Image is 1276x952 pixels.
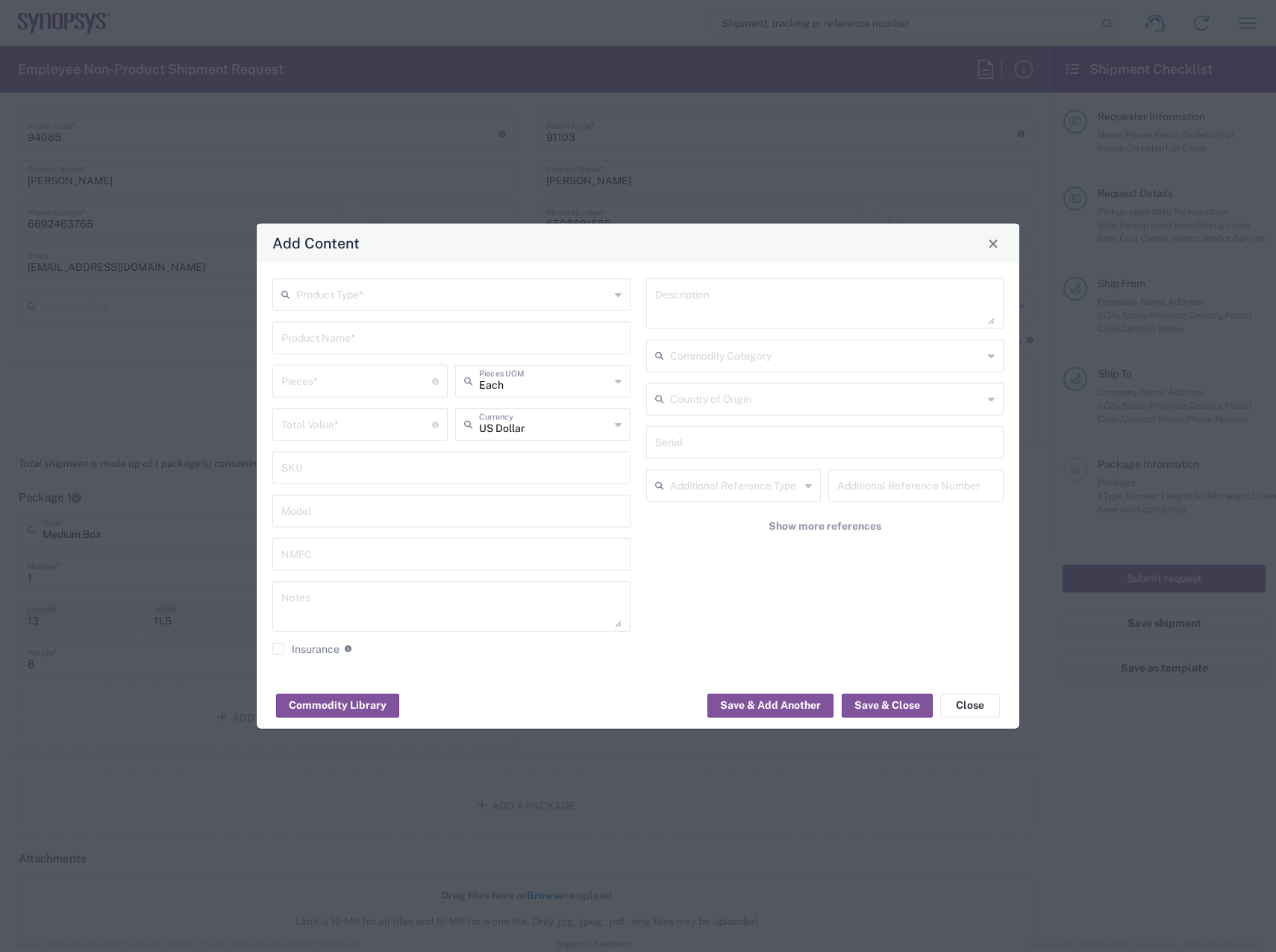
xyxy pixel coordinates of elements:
button: Close [940,693,1000,717]
span: Show more references [769,519,881,533]
button: Save & Add Another [707,693,834,717]
button: Save & Close [842,693,933,717]
button: Commodity Library [276,693,399,717]
h4: Add Content [272,232,360,254]
button: Close [983,233,1004,254]
label: Insurance [272,643,340,655]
